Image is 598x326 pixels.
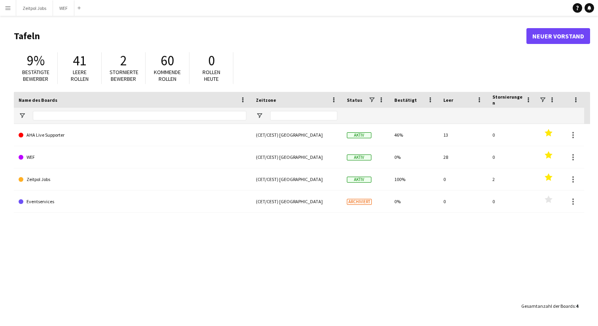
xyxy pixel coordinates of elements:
[19,168,246,191] a: Zeitpol Jobs
[488,146,537,168] div: 0
[270,111,337,120] input: Zeitzone Filtereingang
[71,69,89,82] span: Leere Rollen
[492,94,522,106] span: Stornierungen
[19,97,57,103] span: Name des Boards
[251,168,342,190] div: (CET/CEST) [GEOGRAPHIC_DATA]
[27,52,45,69] span: 9%
[110,69,138,82] span: Stornierte Bewerber
[394,97,417,103] span: Bestätigt
[439,146,488,168] div: 28
[202,69,220,82] span: Rollen heute
[251,191,342,212] div: (CET/CEST) [GEOGRAPHIC_DATA]
[347,177,371,183] span: Aktiv
[208,52,215,69] span: 0
[521,298,578,314] div: :
[521,303,575,309] span: Gesamtanzahl der Boards
[33,111,246,120] input: Name des Boards Filtereingang
[390,168,439,190] div: 100%
[526,28,590,44] a: Neuer Vorstand
[19,146,246,168] a: WEF
[14,30,526,42] h1: Tafeln
[576,303,578,309] span: 4
[53,0,74,16] button: WEF
[347,132,371,138] span: Aktiv
[439,124,488,146] div: 13
[390,191,439,212] div: 0%
[154,69,181,82] span: Kommende Rollen
[390,124,439,146] div: 46%
[347,199,372,205] span: Archiviert
[347,154,371,160] span: Aktiv
[19,112,26,119] button: Filtermenü öffnen
[439,191,488,212] div: 0
[443,97,453,103] span: Leer
[251,124,342,146] div: (CET/CEST) [GEOGRAPHIC_DATA]
[347,97,362,103] span: Status
[488,191,537,212] div: 0
[488,124,537,146] div: 0
[390,146,439,168] div: 0%
[120,52,127,69] span: 2
[251,146,342,168] div: (CET/CEST) [GEOGRAPHIC_DATA]
[19,191,246,213] a: Eventservices
[19,124,246,146] a: AHA Live Supporter
[16,0,53,16] button: Zeitpol Jobs
[22,69,49,82] span: Bestätigte Bewerber
[488,168,537,190] div: 2
[73,52,86,69] span: 41
[256,112,263,119] button: Filtermenü öffnen
[256,97,276,103] span: Zeitzone
[439,168,488,190] div: 0
[161,52,174,69] span: 60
